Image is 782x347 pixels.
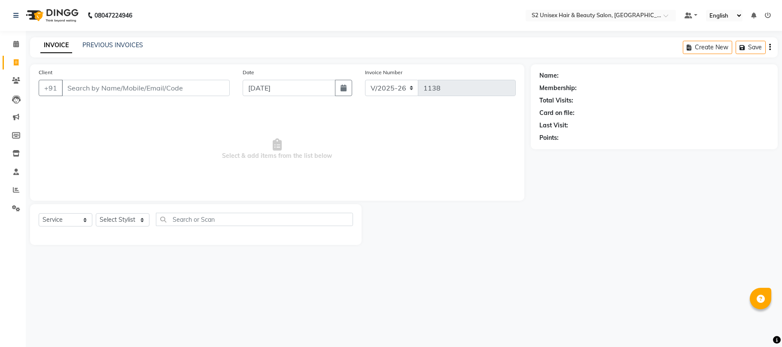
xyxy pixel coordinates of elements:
iframe: chat widget [746,313,773,338]
div: Points: [539,133,559,142]
label: Invoice Number [365,69,402,76]
a: PREVIOUS INVOICES [82,41,143,49]
b: 08047224946 [94,3,132,27]
button: Save [736,41,766,54]
div: Membership: [539,84,577,93]
div: Card on file: [539,109,575,118]
img: logo [22,3,81,27]
a: INVOICE [40,38,72,53]
label: Date [243,69,254,76]
input: Search or Scan [156,213,353,226]
input: Search by Name/Mobile/Email/Code [62,80,230,96]
button: +91 [39,80,63,96]
span: Select & add items from the list below [39,106,516,192]
div: Name: [539,71,559,80]
label: Client [39,69,52,76]
button: Create New [683,41,732,54]
div: Last Visit: [539,121,568,130]
div: Total Visits: [539,96,573,105]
